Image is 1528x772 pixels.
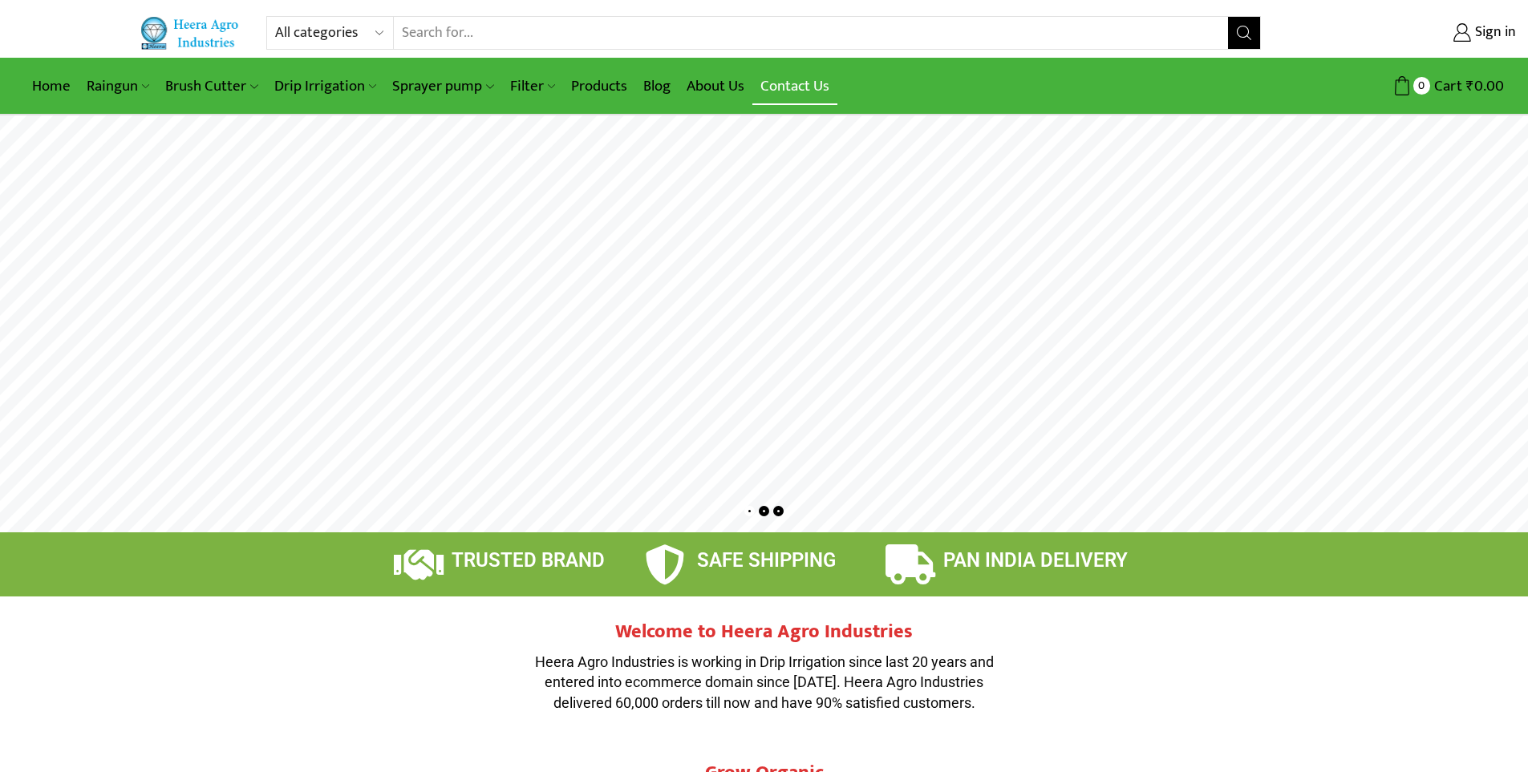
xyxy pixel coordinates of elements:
a: About Us [679,67,752,105]
span: Cart [1430,75,1462,97]
a: Sprayer pump [384,67,501,105]
a: Home [24,67,79,105]
span: TRUSTED BRAND [452,549,605,572]
a: Raingun [79,67,157,105]
bdi: 0.00 [1466,74,1504,99]
p: Heera Agro Industries is working in Drip Irrigation since last 20 years and entered into ecommerc... [524,652,1005,713]
span: ₹ [1466,74,1474,99]
a: Filter [502,67,563,105]
span: Sign in [1471,22,1516,43]
a: Drip Irrigation [266,67,384,105]
input: Search for... [394,17,1229,49]
a: Blog [635,67,679,105]
h2: Welcome to Heera Agro Industries [524,620,1005,644]
span: PAN INDIA DELIVERY [943,549,1128,572]
span: 0 [1413,77,1430,94]
button: Search button [1228,17,1260,49]
a: Products [563,67,635,105]
a: Contact Us [752,67,837,105]
span: SAFE SHIPPING [697,549,836,572]
a: Brush Cutter [157,67,265,105]
a: Sign in [1285,18,1516,47]
a: 0 Cart ₹0.00 [1277,71,1504,101]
